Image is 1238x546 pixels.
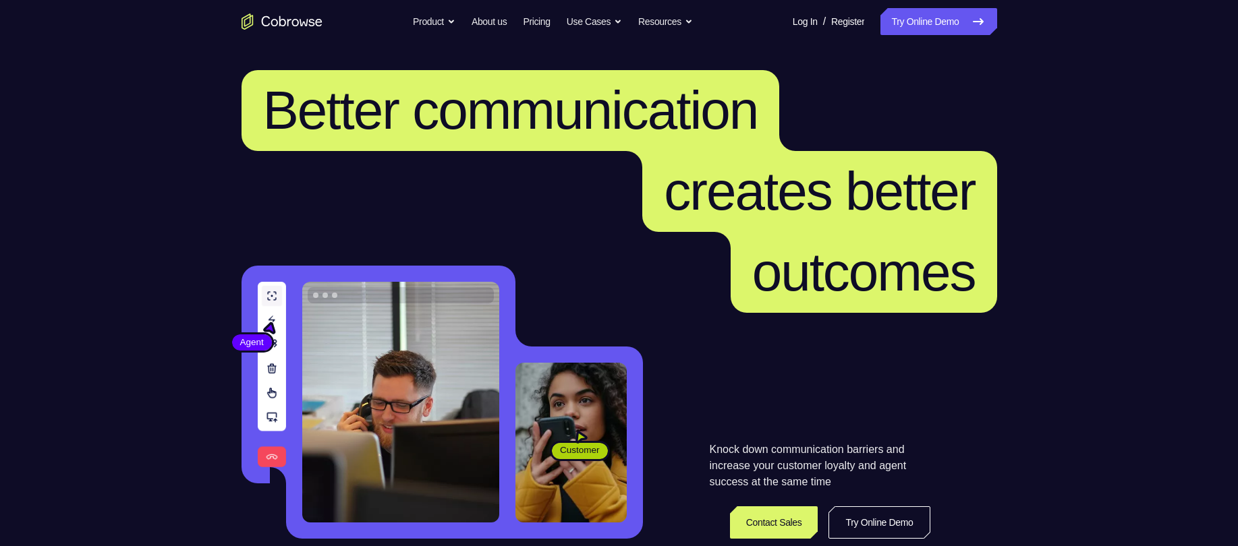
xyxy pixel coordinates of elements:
[552,444,608,457] span: Customer
[232,336,272,349] span: Agent
[880,8,996,35] a: Try Online Demo
[793,8,818,35] a: Log In
[302,282,499,522] img: A customer support agent talking on the phone
[413,8,455,35] button: Product
[258,282,286,467] img: A series of tools used in co-browsing sessions
[828,506,930,539] a: Try Online Demo
[242,13,322,30] a: Go to the home page
[752,242,976,302] span: outcomes
[823,13,826,30] span: /
[831,8,864,35] a: Register
[263,80,758,140] span: Better communication
[567,8,622,35] button: Use Cases
[730,506,818,539] a: Contact Sales
[515,363,627,522] img: A customer holding their phone
[523,8,550,35] a: Pricing
[638,8,693,35] button: Resources
[664,161,975,221] span: creates better
[710,442,930,490] p: Knock down communication barriers and increase your customer loyalty and agent success at the sam...
[472,8,507,35] a: About us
